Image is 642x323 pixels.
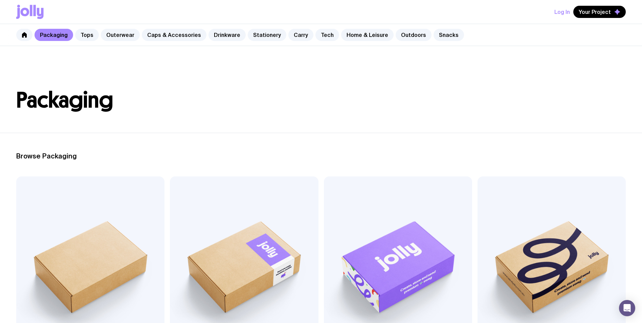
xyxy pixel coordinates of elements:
[75,29,99,41] a: Tops
[619,300,635,316] div: Open Intercom Messenger
[579,8,611,15] span: Your Project
[554,6,570,18] button: Log In
[248,29,286,41] a: Stationery
[16,89,626,111] h1: Packaging
[208,29,246,41] a: Drinkware
[341,29,394,41] a: Home & Leisure
[16,152,626,160] h2: Browse Packaging
[101,29,140,41] a: Outerwear
[396,29,431,41] a: Outdoors
[434,29,464,41] a: Snacks
[35,29,73,41] a: Packaging
[315,29,339,41] a: Tech
[573,6,626,18] button: Your Project
[288,29,313,41] a: Carry
[142,29,206,41] a: Caps & Accessories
